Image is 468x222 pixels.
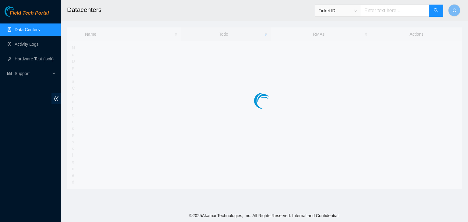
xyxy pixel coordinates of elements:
span: C [452,7,456,14]
span: Field Tech Portal [10,10,49,16]
a: Activity Logs [15,42,39,47]
a: Data Centers [15,27,40,32]
footer: © 2025 Akamai Technologies, Inc. All Rights Reserved. Internal and Confidential. [61,209,468,222]
input: Enter text here... [361,5,429,17]
a: Akamai TechnologiesField Tech Portal [5,11,49,19]
span: Support [15,67,51,80]
button: search [429,5,443,17]
button: C [448,4,460,16]
a: Hardware Test (isok) [15,56,54,61]
span: Ticket ID [319,6,357,15]
span: double-left [51,93,61,104]
span: search [434,8,438,14]
img: Akamai Technologies [5,6,31,17]
span: read [7,71,12,76]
